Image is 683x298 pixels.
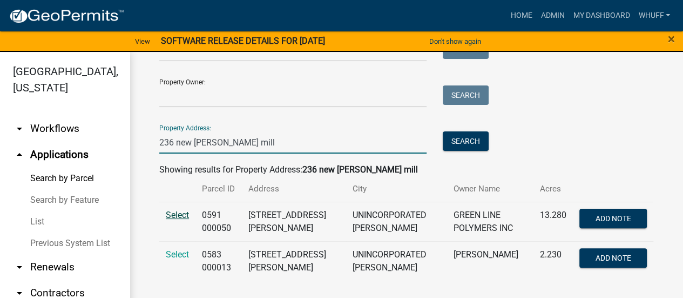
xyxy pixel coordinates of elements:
[346,176,447,202] th: City
[569,5,634,26] a: My Dashboard
[346,202,447,241] td: UNINCORPORATED [PERSON_NAME]
[166,249,189,260] a: Select
[443,85,489,105] button: Search
[579,248,647,268] button: Add Note
[595,214,631,222] span: Add Note
[242,241,346,281] td: [STREET_ADDRESS][PERSON_NAME]
[242,202,346,241] td: [STREET_ADDRESS][PERSON_NAME]
[13,122,26,135] i: arrow_drop_down
[195,202,242,241] td: 0591 000050
[533,241,573,281] td: 2.230
[159,163,653,176] div: Showing results for Property Address:
[595,253,631,262] span: Add Note
[195,176,242,202] th: Parcel ID
[302,164,418,175] strong: 236 new [PERSON_NAME] mill
[533,202,573,241] td: 13.280
[668,32,675,45] button: Close
[242,176,346,202] th: Address
[131,32,154,50] a: View
[447,241,533,281] td: [PERSON_NAME]
[166,210,189,220] a: Select
[668,31,675,47] span: ×
[533,176,573,202] th: Acres
[634,5,674,26] a: whuff
[346,241,447,281] td: UNINCORPORATED [PERSON_NAME]
[443,131,489,151] button: Search
[13,261,26,274] i: arrow_drop_down
[425,32,485,50] button: Don't show again
[579,209,647,228] button: Add Note
[536,5,569,26] a: Admin
[506,5,536,26] a: Home
[161,36,325,46] strong: SOFTWARE RELEASE DETAILS FOR [DATE]
[447,176,533,202] th: Owner Name
[13,148,26,161] i: arrow_drop_up
[195,241,242,281] td: 0583 000013
[447,202,533,241] td: GREEN LINE POLYMERS INC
